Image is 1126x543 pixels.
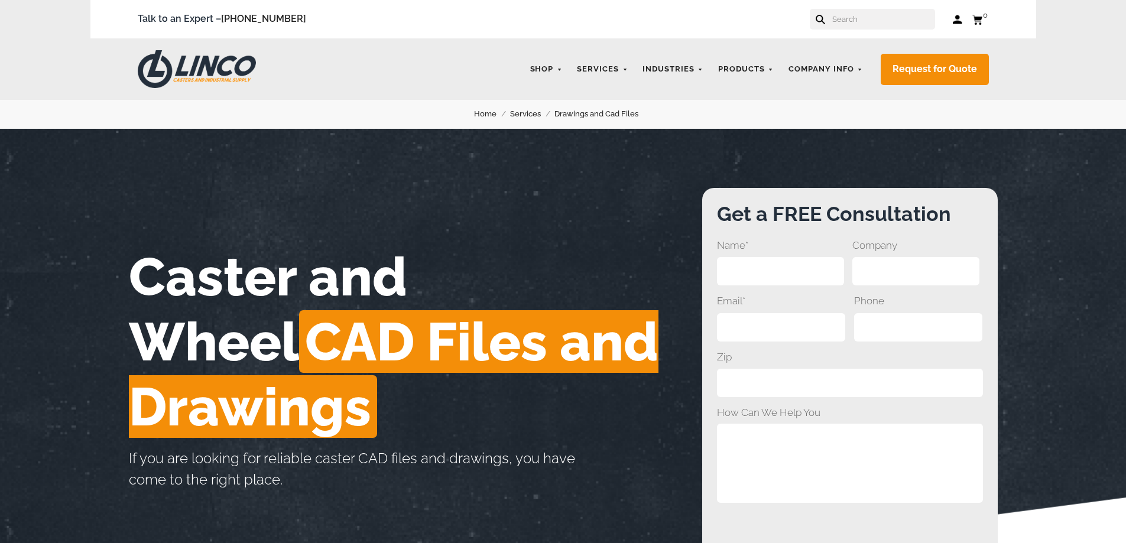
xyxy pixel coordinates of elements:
[881,54,989,85] a: Request for Quote
[129,244,702,439] h1: Caster and Wheel
[510,108,554,121] a: Services
[953,14,963,25] a: Log in
[138,50,256,88] img: LINCO CASTERS & INDUSTRIAL SUPPLY
[717,349,983,365] span: Zip
[717,424,983,502] textarea: How Can We Help You
[852,257,979,285] input: Company
[717,313,846,342] input: Email*
[717,237,844,253] span: Name*
[717,257,844,285] input: Name*
[637,58,709,81] a: Industries
[854,313,983,342] input: Phone
[717,292,846,309] span: Email*
[717,369,983,397] input: Zip
[524,58,569,81] a: Shop
[712,58,780,81] a: Products
[474,108,510,121] a: Home
[854,292,983,309] span: Phone
[783,58,869,81] a: Company Info
[571,58,634,81] a: Services
[129,310,658,438] span: CAD Files and Drawings
[852,237,979,253] span: Company
[138,11,306,27] span: Talk to an Expert –
[554,108,652,121] a: Drawings and Cad Files
[983,11,988,19] span: 0
[831,9,935,30] input: Search
[972,12,989,27] a: 0
[717,404,983,421] span: How Can We Help You
[717,203,983,225] h3: Get a FREE Consultation
[129,448,608,490] p: If you are looking for reliable caster CAD files and drawings, you have come to the right place.
[221,13,306,24] a: [PHONE_NUMBER]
